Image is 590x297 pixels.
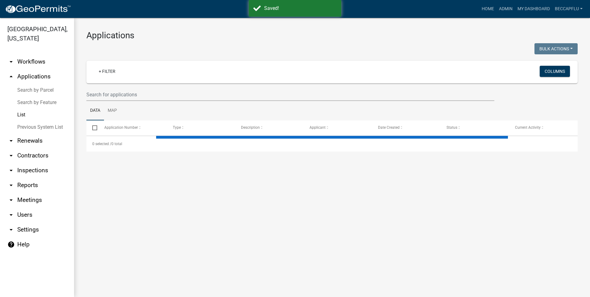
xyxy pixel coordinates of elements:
a: My Dashboard [515,3,552,15]
a: Admin [497,3,515,15]
i: arrow_drop_down [7,211,15,219]
datatable-header-cell: Type [167,120,235,135]
a: BeccaPflu [552,3,585,15]
i: arrow_drop_down [7,137,15,144]
datatable-header-cell: Current Activity [509,120,578,135]
button: Columns [540,66,570,77]
i: arrow_drop_down [7,226,15,233]
a: Map [104,101,121,121]
datatable-header-cell: Applicant [304,120,372,135]
datatable-header-cell: Description [235,120,304,135]
span: 0 selected / [92,142,111,146]
datatable-header-cell: Status [441,120,509,135]
span: Status [447,125,457,130]
h3: Applications [86,30,578,41]
datatable-header-cell: Application Number [98,120,167,135]
div: 0 total [86,136,578,152]
i: arrow_drop_down [7,58,15,65]
i: arrow_drop_down [7,182,15,189]
i: arrow_drop_up [7,73,15,80]
i: arrow_drop_down [7,152,15,159]
a: Home [479,3,497,15]
a: Data [86,101,104,121]
span: Application Number [104,125,138,130]
i: arrow_drop_down [7,167,15,174]
span: Current Activity [515,125,541,130]
span: Type [173,125,181,130]
a: + Filter [94,66,120,77]
datatable-header-cell: Date Created [372,120,441,135]
datatable-header-cell: Select [86,120,98,135]
span: Date Created [378,125,400,130]
span: Applicant [310,125,326,130]
button: Bulk Actions [534,43,578,54]
input: Search for applications [86,88,494,101]
i: help [7,241,15,248]
span: Description [241,125,260,130]
div: Saved! [264,5,337,12]
i: arrow_drop_down [7,196,15,204]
